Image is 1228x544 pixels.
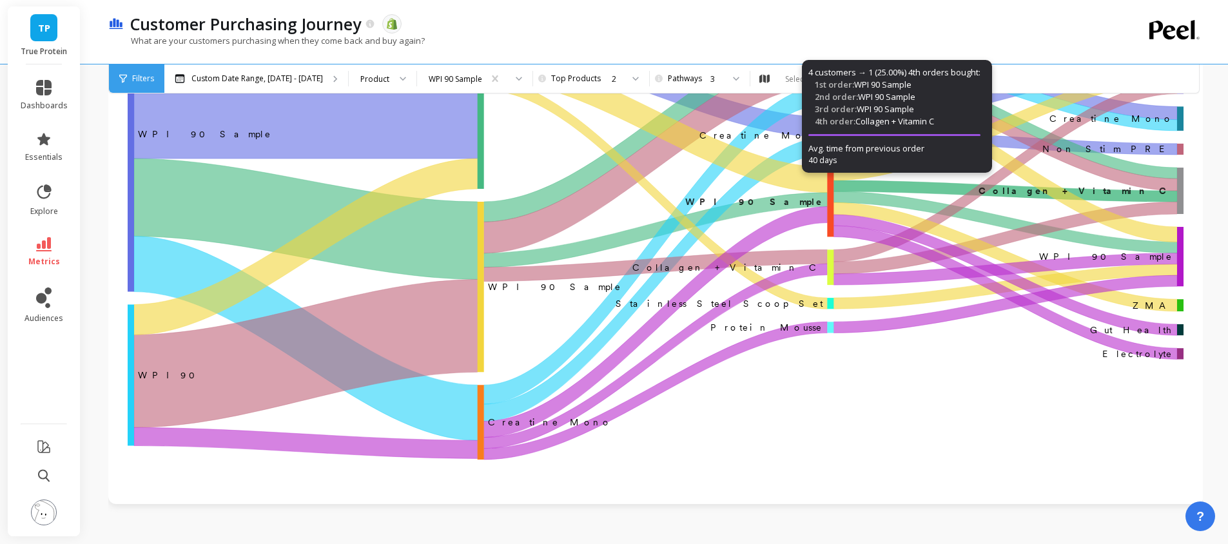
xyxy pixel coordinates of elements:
[1090,325,1173,335] text: Gut Health
[759,74,770,84] img: audience_map.svg
[31,500,57,525] img: profile picture
[21,46,68,57] p: True Protein
[138,370,199,380] text: ‌WPI90
[488,282,622,292] text: WPI 90 Sample
[699,130,823,141] text: ​Creatine Mono
[1196,507,1204,525] span: ?
[429,73,482,85] div: WPI 90 Sample
[1102,349,1173,359] text: Electrolyte
[132,73,154,84] span: Filters
[25,152,63,162] span: essentials
[108,18,124,30] img: header icon
[191,73,323,84] p: Custom Date Range, [DATE] - [DATE]
[1185,501,1215,531] button: ?
[632,262,823,273] text: ​Collagen + Vitamin C
[360,73,389,85] div: Product
[1133,300,1173,311] text: ZMA
[1042,144,1173,154] text: Non Stim PRE
[979,186,1173,196] text: Collagen + Vitamin C
[24,313,63,324] span: audiences
[710,322,823,333] text: ​Protein Mousse
[130,13,361,35] p: Customer Purchasing Journey
[138,129,272,139] text: ‌WPI 90 Sample
[685,197,823,207] text: ​WPI 90 Sample
[783,73,846,85] div: Select an option
[1039,251,1173,262] text: WPI 90 Sample
[38,21,50,35] span: TP
[1049,113,1173,124] text: Creatine Mono
[710,73,723,85] div: 3
[488,417,612,427] text: Creatine Mono
[386,18,398,30] img: api.shopify.svg
[30,206,58,217] span: explore
[616,298,823,309] text: ​Stainless Steel Scoop Set
[612,73,622,85] div: 2
[28,257,60,267] span: metrics
[108,35,425,46] p: What are your customers purchasing when they come back and buy again?
[21,101,68,111] span: dashboards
